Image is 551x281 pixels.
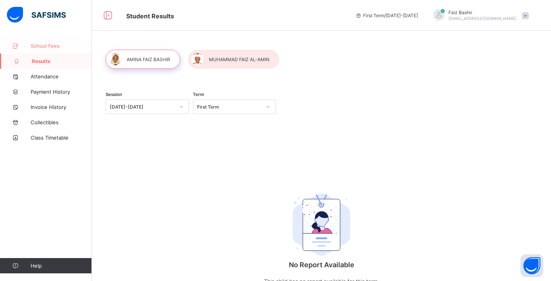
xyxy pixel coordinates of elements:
span: School Fees [31,43,92,49]
span: Session [106,92,122,97]
div: FaizBashir [425,9,533,22]
div: First Term [197,104,262,110]
span: session/term information [355,13,418,18]
div: [DATE]-[DATE] [110,104,175,110]
span: Help [31,263,91,269]
span: Class Timetable [31,135,92,141]
button: Open asap [520,254,543,277]
span: Student Results [126,12,174,20]
span: Invoice History [31,104,92,110]
img: safsims [7,7,66,23]
span: [EMAIL_ADDRESS][DOMAIN_NAME] [448,16,516,21]
img: student.207b5acb3037b72b59086e8b1a17b1d0.svg [293,193,350,256]
span: Payment History [31,89,92,95]
span: Collectibles [31,119,92,125]
span: Results [32,58,92,64]
p: No Report Available [245,261,398,269]
span: Attendance [31,73,92,80]
span: Faiz Bashir [448,10,516,15]
span: Term [193,92,204,97]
